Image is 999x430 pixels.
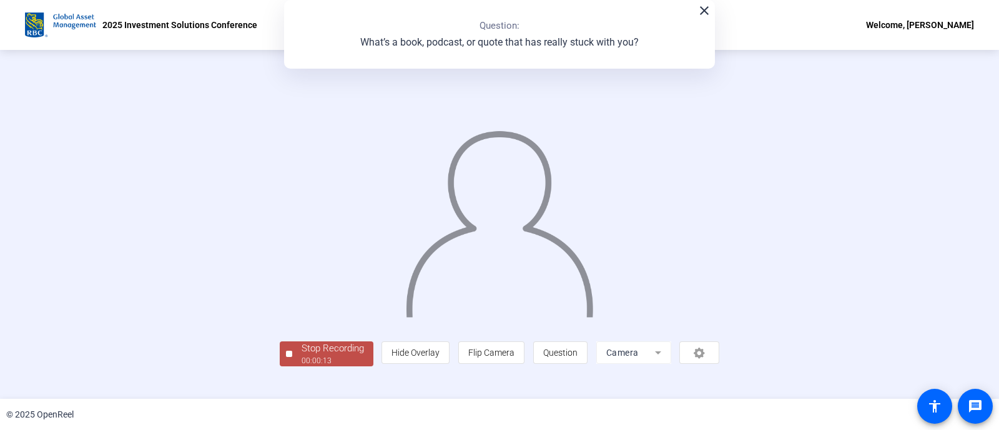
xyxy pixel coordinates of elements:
div: Welcome, [PERSON_NAME] [866,17,974,32]
img: OpenReel logo [25,12,96,37]
span: Hide Overlay [391,348,440,358]
span: Flip Camera [468,348,514,358]
button: Flip Camera [458,341,524,364]
div: © 2025 OpenReel [6,408,74,421]
button: Stop Recording00:00:13 [280,341,373,367]
p: Question: [480,19,519,33]
button: Hide Overlay [381,341,450,364]
img: overlay [405,119,595,317]
div: 00:00:13 [302,355,364,366]
span: Question [543,348,578,358]
mat-icon: message [968,399,983,414]
mat-icon: close [697,3,712,18]
div: Stop Recording [302,341,364,356]
mat-icon: accessibility [927,399,942,414]
p: What’s a book, podcast, or quote that has really stuck with you? [360,35,639,50]
p: 2025 Investment Solutions Conference [102,17,257,32]
button: Question [533,341,588,364]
